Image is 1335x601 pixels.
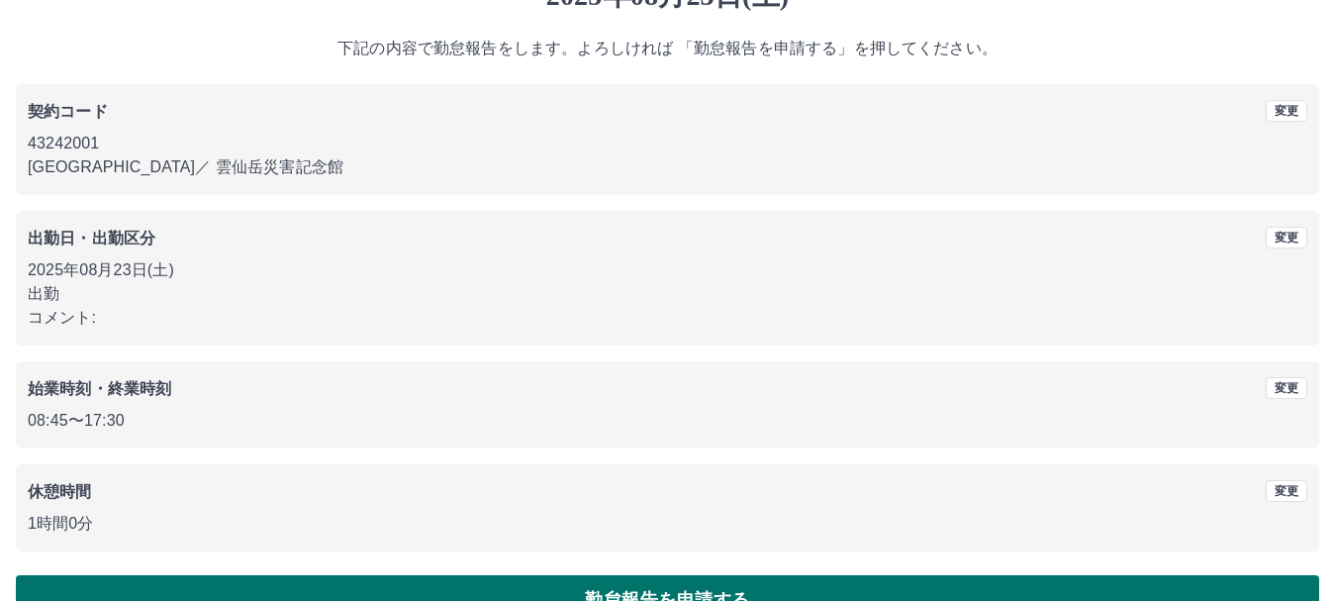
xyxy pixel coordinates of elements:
[1266,377,1307,399] button: 変更
[28,380,171,397] b: 始業時刻・終業時刻
[28,132,1307,155] p: 43242001
[28,230,155,247] b: 出勤日・出勤区分
[28,483,92,500] b: 休憩時間
[28,155,1307,179] p: [GEOGRAPHIC_DATA] ／ 雲仙岳災害記念館
[28,512,1307,536] p: 1時間0分
[1266,227,1307,249] button: 変更
[28,409,1307,433] p: 08:45 〜 17:30
[28,258,1307,282] p: 2025年08月23日(土)
[28,282,1307,306] p: 出勤
[28,306,1307,330] p: コメント:
[16,37,1319,60] p: 下記の内容で勤怠報告をします。よろしければ 「勤怠報告を申請する」を押してください。
[1266,100,1307,122] button: 変更
[1266,480,1307,502] button: 変更
[28,103,108,120] b: 契約コード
